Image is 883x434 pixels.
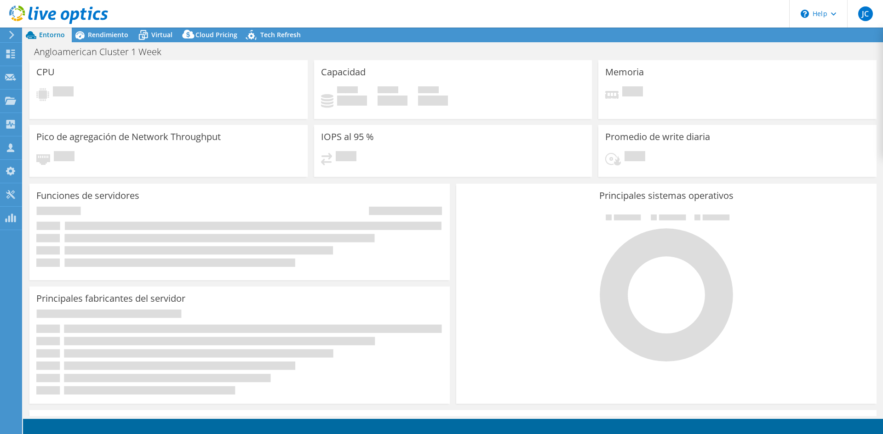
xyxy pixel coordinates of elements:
[195,30,237,39] span: Cloud Pricing
[418,86,439,96] span: Total
[625,151,645,163] span: Pendiente
[39,30,65,39] span: Entorno
[30,47,176,57] h1: Angloamerican Cluster 1 Week
[36,191,139,201] h3: Funciones de servidores
[378,86,398,96] span: Libre
[321,67,366,77] h3: Capacidad
[418,96,448,106] h4: 0 GiB
[36,67,55,77] h3: CPU
[36,293,185,304] h3: Principales fabricantes del servidor
[321,132,374,142] h3: IOPS al 95 %
[260,30,301,39] span: Tech Refresh
[605,132,710,142] h3: Promedio de write diaria
[337,96,367,106] h4: 0 GiB
[336,151,356,163] span: Pendiente
[36,132,221,142] h3: Pico de agregación de Network Throughput
[801,10,809,18] svg: \n
[337,86,358,96] span: Used
[463,191,870,201] h3: Principales sistemas operativos
[605,67,644,77] h3: Memoria
[151,30,172,39] span: Virtual
[622,86,643,99] span: Pendiente
[88,30,128,39] span: Rendimiento
[378,96,407,106] h4: 0 GiB
[858,6,873,21] span: JC
[53,86,74,99] span: Pendiente
[54,151,75,163] span: Pendiente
